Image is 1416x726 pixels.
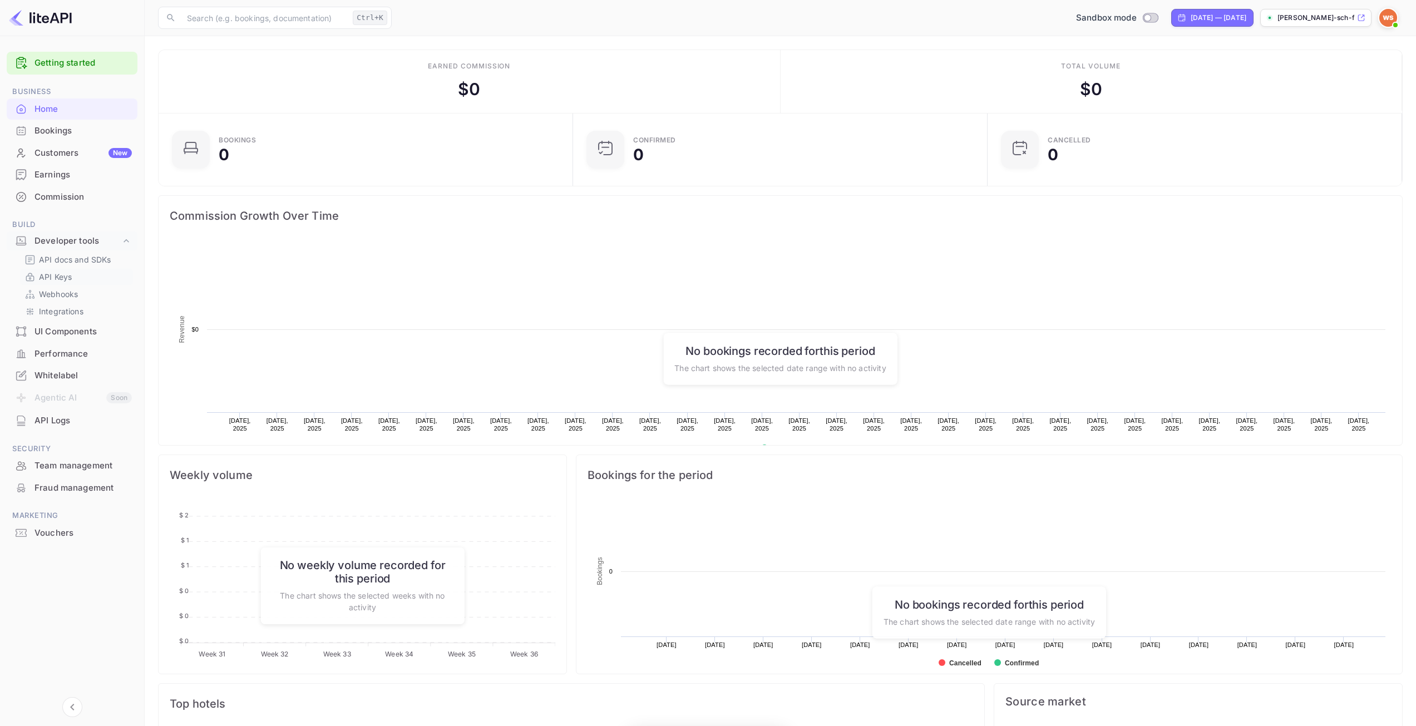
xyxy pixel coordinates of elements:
[20,269,133,285] div: API Keys
[34,325,132,338] div: UI Components
[34,147,132,160] div: Customers
[34,369,132,382] div: Whitelabel
[7,98,137,120] div: Home
[1080,77,1102,102] div: $ 0
[7,142,137,163] a: CustomersNew
[596,557,604,585] text: Bookings
[9,9,72,27] img: LiteAPI logo
[1286,641,1306,648] text: [DATE]
[1087,417,1108,432] text: [DATE], 2025
[39,254,111,265] p: API docs and SDKs
[677,417,698,432] text: [DATE], 2025
[341,417,363,432] text: [DATE], 2025
[34,348,132,360] div: Performance
[34,482,132,495] div: Fraud management
[219,137,256,144] div: Bookings
[7,477,137,498] a: Fraud management
[995,641,1015,648] text: [DATE]
[772,445,800,452] text: Revenue
[39,288,78,300] p: Webhooks
[1092,641,1112,648] text: [DATE]
[802,641,822,648] text: [DATE]
[7,365,137,387] div: Whitelabel
[1012,417,1034,432] text: [DATE], 2025
[7,410,137,432] div: API Logs
[191,326,199,333] text: $0
[7,98,137,119] a: Home
[24,254,129,265] a: API docs and SDKs
[1311,417,1333,432] text: [DATE], 2025
[1191,13,1246,23] div: [DATE] — [DATE]
[219,147,229,162] div: 0
[7,186,137,208] div: Commission
[751,417,773,432] text: [DATE], 2025
[20,251,133,268] div: API docs and SDKs
[170,207,1391,225] span: Commission Growth Over Time
[304,417,325,432] text: [DATE], 2025
[7,231,137,251] div: Developer tools
[1061,61,1121,71] div: Total volume
[353,11,387,25] div: Ctrl+K
[1171,9,1254,27] div: Click to change the date range period
[1124,417,1146,432] text: [DATE], 2025
[639,417,661,432] text: [DATE], 2025
[490,417,512,432] text: [DATE], 2025
[34,235,121,248] div: Developer tools
[705,641,725,648] text: [DATE]
[24,288,129,300] a: Webhooks
[34,191,132,204] div: Commission
[170,466,555,484] span: Weekly volume
[884,615,1095,627] p: The chart shows the selected date range with no activity
[458,77,480,102] div: $ 0
[378,417,400,432] text: [DATE], 2025
[7,410,137,431] a: API Logs
[657,641,677,648] text: [DATE]
[272,559,453,585] h6: No weekly volume recorded for this period
[565,417,586,432] text: [DATE], 2025
[1379,9,1397,27] img: Walden Schäfer
[633,147,644,162] div: 0
[267,417,288,432] text: [DATE], 2025
[975,417,996,432] text: [DATE], 2025
[788,417,810,432] text: [DATE], 2025
[179,511,189,519] tspan: $ 2
[7,443,137,455] span: Security
[949,659,981,667] text: Cancelled
[7,477,137,499] div: Fraud management
[24,271,129,283] a: API Keys
[108,148,132,158] div: New
[1274,417,1295,432] text: [DATE], 2025
[7,86,137,98] span: Business
[179,637,189,645] tspan: $ 0
[1048,137,1091,144] div: CANCELLED
[753,641,773,648] text: [DATE]
[1334,641,1354,648] text: [DATE]
[947,641,967,648] text: [DATE]
[7,164,137,185] a: Earnings
[1076,12,1137,24] span: Sandbox mode
[826,417,847,432] text: [DATE], 2025
[1198,417,1220,432] text: [DATE], 2025
[7,186,137,207] a: Commission
[1048,147,1058,162] div: 0
[1237,641,1257,648] text: [DATE]
[1005,659,1039,667] text: Confirmed
[261,650,289,658] tspan: Week 32
[7,321,137,342] a: UI Components
[850,641,870,648] text: [DATE]
[674,344,886,357] h6: No bookings recorded for this period
[1348,417,1370,432] text: [DATE], 2025
[7,120,137,141] a: Bookings
[7,164,137,186] div: Earnings
[1044,641,1064,648] text: [DATE]
[34,460,132,472] div: Team management
[7,321,137,343] div: UI Components
[62,697,82,717] button: Collapse navigation
[1049,417,1071,432] text: [DATE], 2025
[416,417,437,432] text: [DATE], 2025
[938,417,959,432] text: [DATE], 2025
[863,417,885,432] text: [DATE], 2025
[179,587,189,595] tspan: $ 0
[7,455,137,476] a: Team management
[448,650,476,658] tspan: Week 35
